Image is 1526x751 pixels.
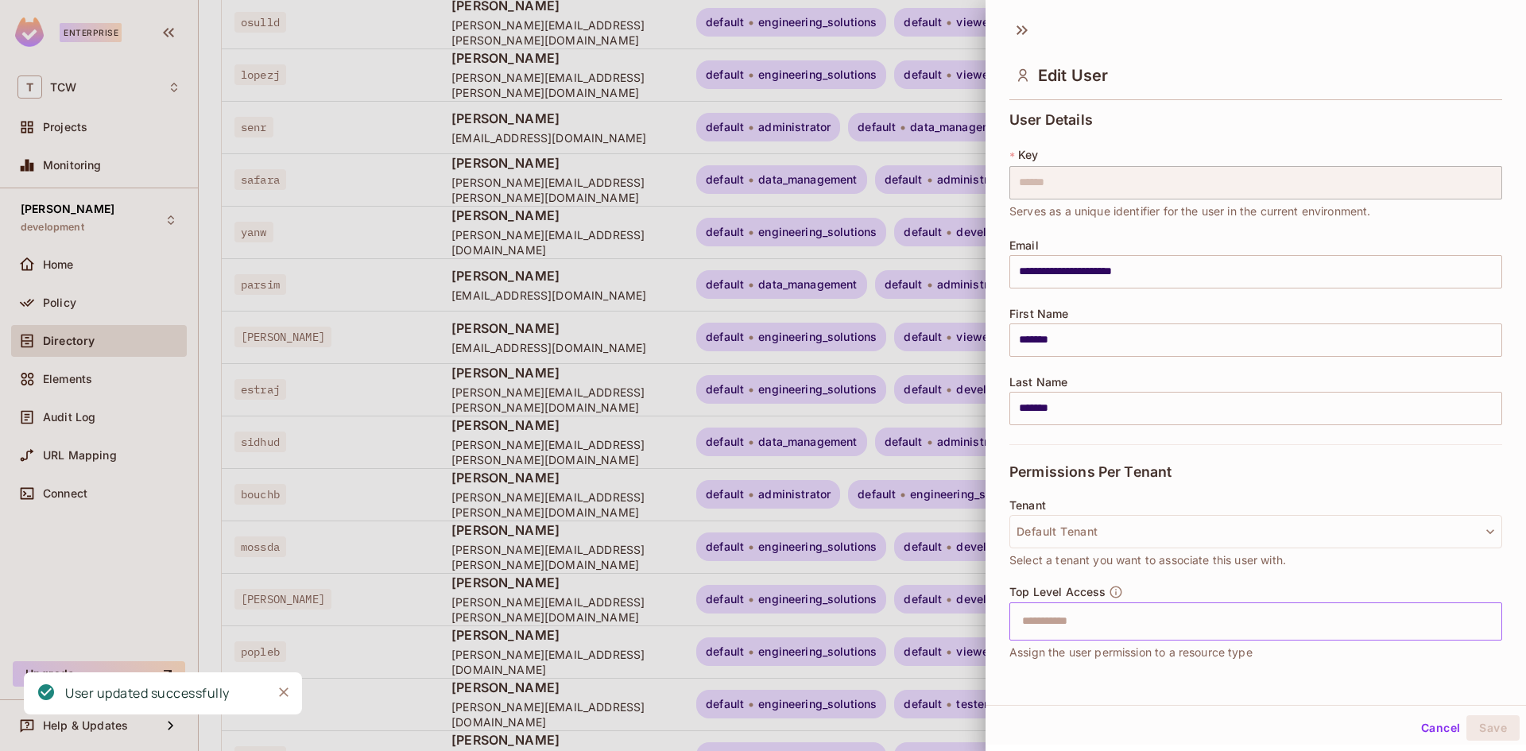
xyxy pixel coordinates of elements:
[1009,552,1286,569] span: Select a tenant you want to associate this user with.
[1466,715,1520,741] button: Save
[1009,376,1067,389] span: Last Name
[1009,644,1253,661] span: Assign the user permission to a resource type
[1009,464,1172,480] span: Permissions Per Tenant
[272,680,296,704] button: Close
[1493,619,1497,622] button: Open
[1018,149,1038,161] span: Key
[1009,203,1371,220] span: Serves as a unique identifier for the user in the current environment.
[1009,239,1039,252] span: Email
[1009,112,1093,128] span: User Details
[1009,515,1502,548] button: Default Tenant
[1009,499,1046,512] span: Tenant
[1415,715,1466,741] button: Cancel
[1009,586,1106,598] span: Top Level Access
[1038,66,1108,85] span: Edit User
[1009,308,1069,320] span: First Name
[65,683,230,703] div: User updated successfully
